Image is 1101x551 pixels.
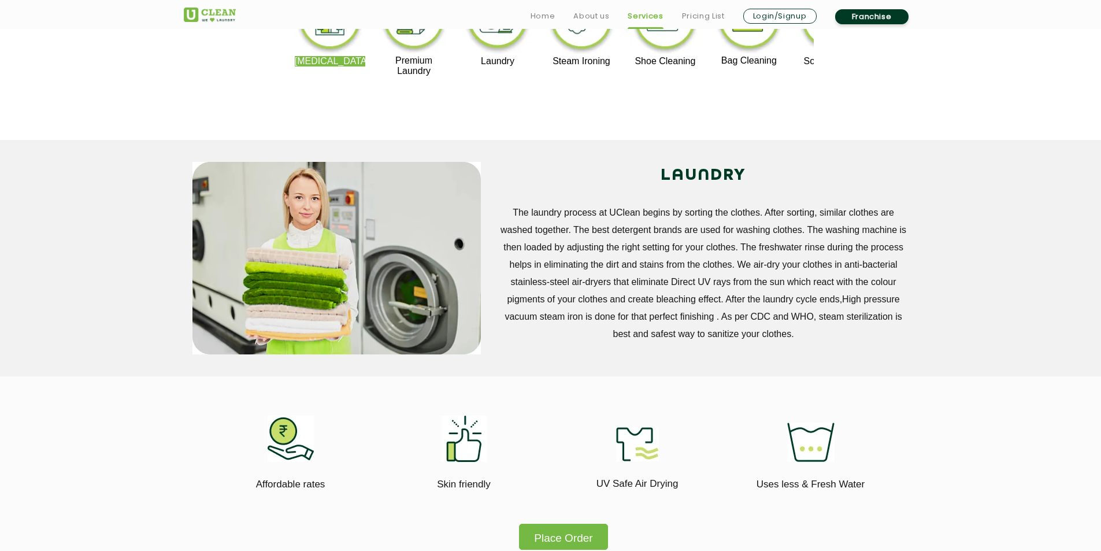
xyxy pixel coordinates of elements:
p: Shoe Cleaning [630,56,701,66]
p: Laundry [462,56,533,66]
a: Franchise [835,9,909,24]
a: Login/Signup [743,9,817,24]
p: The laundry process at UClean begins by sorting the clothes. After sorting, similar clothes are w... [498,204,909,343]
p: Sofa Cleaning [797,56,868,66]
img: UClean Laundry and Dry Cleaning [184,8,236,22]
p: Premium Laundry [379,56,450,76]
p: Affordable rates [213,476,369,492]
h2: LAUNDRY [498,162,909,190]
p: UV Safe Air Drying [559,476,716,491]
a: Pricing List [682,9,725,23]
p: Bag Cleaning [714,56,785,66]
p: Uses less & Fresh Water [733,476,889,492]
a: Services [628,9,663,23]
p: [MEDICAL_DATA] [295,56,366,66]
img: uses_less_fresh_water_11zon.webp [787,423,835,462]
a: About us [573,9,609,23]
a: Home [531,9,555,23]
p: Skin friendly [386,476,542,492]
img: skin_friendly_11zon.webp [441,416,487,462]
img: affordable_rates_11zon.webp [268,416,314,462]
p: Steam Ironing [546,56,617,66]
button: Place Order [519,524,607,550]
img: uv_safe_air_drying_11zon.webp [616,427,659,461]
img: service_main_image_11zon.webp [192,162,481,354]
